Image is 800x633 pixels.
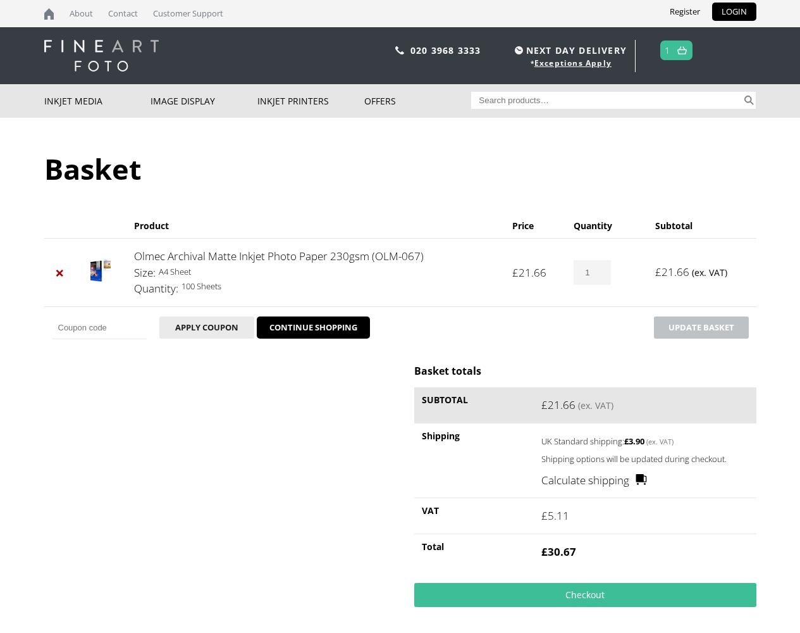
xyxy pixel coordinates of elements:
a: Register [660,3,710,21]
button: Apply coupon [159,316,254,339]
a: Inkjet Printers [257,84,364,118]
th: VAT [414,498,534,534]
a: Offers [364,84,471,118]
input: Coupon code [52,316,147,339]
a: 020 3968 3333 [410,44,481,56]
h2: Basket totals [414,364,756,378]
input: Search products… [471,92,742,109]
th: Shipping [414,423,534,498]
h1: Basket [44,149,756,188]
bdi: 30.67 [541,544,576,559]
small: (ex. VAT) [578,399,613,411]
th: Quantity [566,213,648,238]
p: 100 Sheets [134,279,497,294]
img: phone.svg [395,46,404,54]
span: £ [541,544,548,559]
p: A4 Sheet [134,265,497,279]
img: Olmec Archival Matte Inkjet Photo Paper 230gsm (OLM-067) [90,258,111,283]
bdi: 21.66 [541,398,575,412]
th: Product [126,213,505,238]
button: Update basket [654,316,749,339]
span: £ [541,508,548,523]
th: Subtotal [414,387,534,423]
bdi: 3.90 [624,436,644,447]
dt: Quantity: [134,280,178,297]
a: Image Display [151,84,257,118]
dt: Size: [134,265,156,281]
img: time.svg [515,46,523,54]
a: Olmec Archival Matte Inkjet Photo Paper 230gsm (OLM-067) [134,249,424,263]
bdi: 5.11 [541,508,569,523]
img: basket.svg [677,46,687,54]
th: Price [505,213,566,238]
a: Remove Olmec Archival Matte Inkjet Photo Paper 230gsm (OLM-067) from basket [52,265,68,281]
p: Shipping options will be updated during checkout. [541,452,748,467]
a: Exceptions Apply [534,58,612,68]
img: logo-white.svg [44,40,159,72]
span: £ [541,398,548,412]
span: NEXT DAY DELIVERY [512,43,627,58]
label: UK Standard shipping: [541,433,728,448]
small: (ex. VAT) [646,437,674,446]
button: Search [742,92,756,109]
a: LOGIN [712,3,756,21]
a: CONTINUE SHOPPING [257,316,370,339]
a: Calculate shipping [541,472,647,489]
a: 1 [665,41,670,60]
th: Subtotal [648,213,756,238]
bdi: 21.66 [655,265,689,279]
th: Total [414,534,534,570]
span: £ [624,436,629,447]
bdi: 21.66 [512,265,546,280]
input: Product quantity [574,260,610,285]
a: Inkjet Media [44,84,151,118]
small: (ex. VAT) [692,266,727,279]
span: £ [655,265,662,279]
a: Checkout [414,583,756,607]
span: £ [512,265,519,280]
